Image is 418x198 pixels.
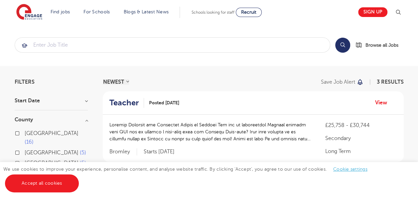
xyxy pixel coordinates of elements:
[355,41,404,49] a: Browse all Jobs
[80,160,86,166] span: 5
[335,38,350,53] button: Search
[25,150,78,156] span: [GEOGRAPHIC_DATA]
[25,130,78,136] span: [GEOGRAPHIC_DATA]
[5,174,79,192] a: Accept all cookies
[109,148,137,155] span: Bromley
[25,160,78,166] span: [GEOGRAPHIC_DATA]
[109,98,139,108] h2: Teacher
[15,117,88,122] h3: County
[25,139,34,145] span: 16
[236,8,262,17] a: Recruit
[333,167,367,172] a: Cookie settings
[144,148,175,155] p: Starts [DATE]
[325,121,397,129] p: £25,758 - £30,744
[83,9,110,14] a: For Schools
[124,9,169,14] a: Blogs & Latest News
[241,10,256,15] span: Recruit
[15,98,88,103] h3: Start Date
[325,147,397,155] p: Long Term
[16,4,42,21] img: Engage Education
[25,160,29,164] input: [GEOGRAPHIC_DATA] 5
[321,79,364,85] button: Save job alert
[325,134,397,142] p: Secondary
[149,99,179,106] span: Posted [DATE]
[15,38,330,52] input: Submit
[15,37,330,53] div: Submit
[365,41,398,49] span: Browse all Jobs
[25,150,29,154] input: [GEOGRAPHIC_DATA] 5
[3,167,374,186] span: We use cookies to improve your experience, personalise content, and analyse website traffic. By c...
[15,79,35,85] span: Filters
[375,98,392,107] a: View
[377,79,404,85] span: 3 RESULTS
[192,10,234,15] span: Schools looking for staff
[80,150,86,156] span: 5
[358,7,387,17] a: Sign up
[25,130,29,135] input: [GEOGRAPHIC_DATA] 16
[321,79,355,85] p: Save job alert
[109,121,312,142] p: Loremip Dolorsit ame Consectet Adipis el Seddoei Tem inc ut laboreetdol Magnaal enimadm veni QUI ...
[51,9,70,14] a: Find jobs
[109,98,144,108] a: Teacher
